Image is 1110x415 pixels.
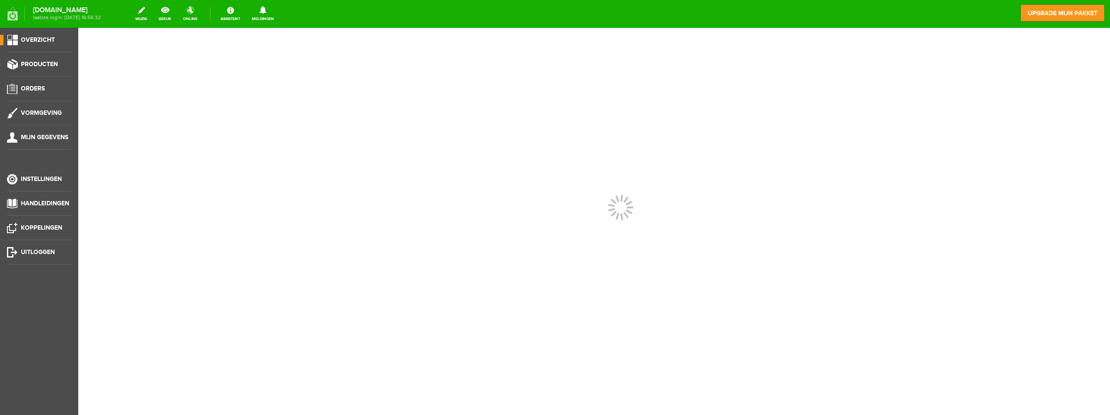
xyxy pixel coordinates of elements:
span: Vormgeving [21,109,62,117]
a: wijzig [130,4,152,23]
span: Orders [21,85,45,92]
span: Producten [21,60,58,68]
span: laatste login: [DATE] 18:56:32 [33,15,101,20]
a: upgrade mijn pakket [1020,4,1105,22]
a: Assistent [215,4,245,23]
span: Handleidingen [21,200,69,207]
span: Instellingen [21,175,62,183]
span: Overzicht [21,36,55,44]
strong: [DOMAIN_NAME] [33,8,101,13]
span: Koppelingen [21,224,62,231]
a: Meldingen [247,4,279,23]
span: Uitloggen [21,248,55,256]
a: bekijk [154,4,177,23]
span: Mijn gegevens [21,134,68,141]
a: online [178,4,203,23]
